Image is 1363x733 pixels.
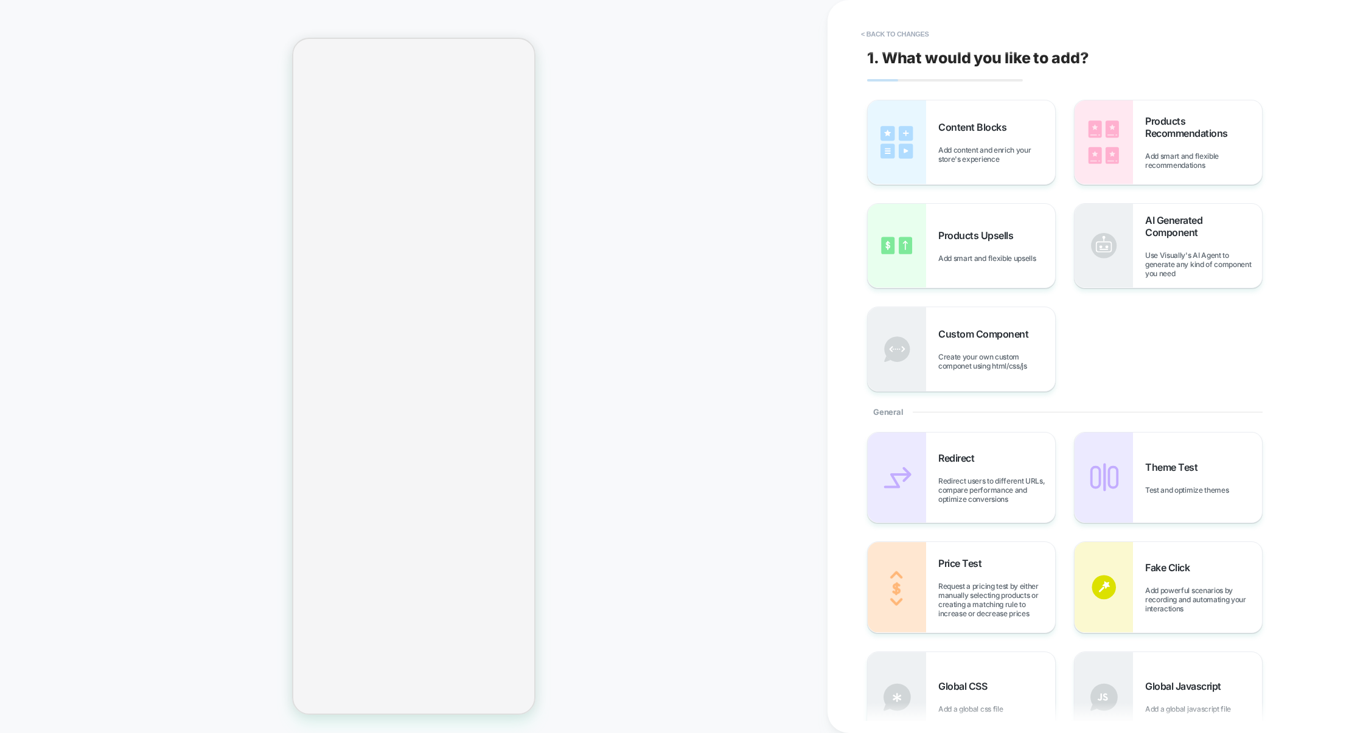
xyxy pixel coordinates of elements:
div: General [867,392,1263,432]
span: Content Blocks [938,121,1013,133]
span: Add content and enrich your store's experience [938,145,1055,164]
span: Products Recommendations [1145,115,1262,139]
span: Add a global javascript file [1145,704,1237,714]
span: Test and optimize themes [1145,485,1235,495]
span: Global CSS [938,680,993,692]
span: Redirect [938,452,980,464]
span: Request a pricing test by either manually selecting products or creating a matching rule to incre... [938,582,1055,618]
span: Use Visually's AI Agent to generate any kind of component you need [1145,251,1262,278]
span: 1. What would you like to add? [867,49,1089,67]
span: Theme Test [1145,461,1204,473]
button: < Back to changes [855,24,935,44]
span: Add smart and flexible recommendations [1145,151,1262,170]
span: Fake Click [1145,561,1196,574]
span: Create your own custom componet using html/css/js [938,352,1055,370]
span: Custom Component [938,328,1034,340]
span: Redirect users to different URLs, compare performance and optimize conversions [938,476,1055,504]
span: Add powerful scenarios by recording and automating your interactions [1145,586,1262,613]
span: Add a global css file [938,704,1009,714]
span: Global Javascript [1145,680,1227,692]
span: Products Upsells [938,229,1019,241]
span: Price Test [938,557,988,569]
span: AI Generated Component [1145,214,1262,238]
span: Add smart and flexible upsells [938,254,1042,263]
